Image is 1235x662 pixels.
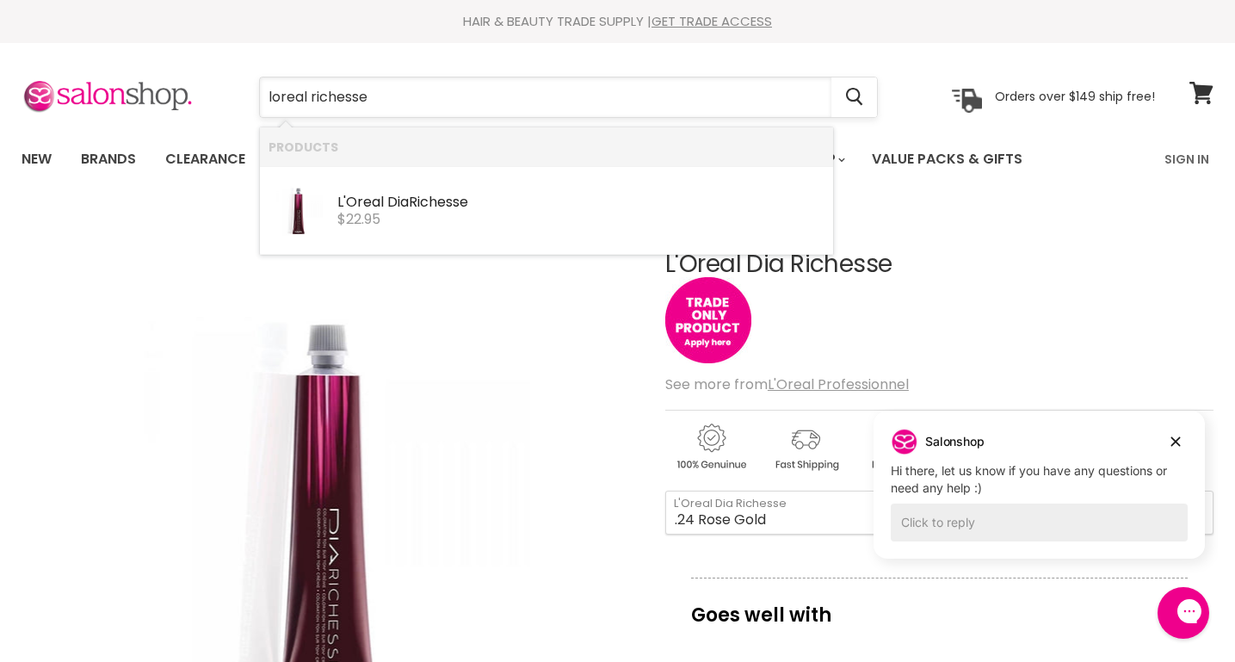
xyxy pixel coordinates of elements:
iframe: Gorgias live chat messenger [1149,581,1218,645]
span: See more from [665,374,909,394]
button: Search [831,77,877,117]
li: Products [260,127,833,166]
img: genuine.gif [665,421,756,473]
span: $22.95 [337,209,380,229]
div: L'Oreal Dia [337,195,824,213]
li: Products: L'Oreal Dia Richesse [260,166,833,255]
img: 88275_200x.jpg [275,175,323,247]
p: Goes well with [691,578,1188,634]
input: Search [260,77,831,117]
a: L'Oreal Professionnel [768,374,909,394]
b: Richesse [409,192,468,212]
a: Clearance [152,141,258,177]
a: Value Packs & Gifts [859,141,1035,177]
a: Sign In [1154,141,1220,177]
iframe: Gorgias live chat campaigns [861,408,1218,585]
ul: Main menu [9,134,1095,184]
form: Product [259,77,878,118]
a: New [9,141,65,177]
img: returns.gif [855,421,946,473]
p: Orders over $149 ship free! [995,89,1155,104]
a: GET TRADE ACCESS [651,12,772,30]
a: Brands [68,141,149,177]
img: shipping.gif [760,421,851,473]
h1: L'Oreal Dia Richesse [665,251,1213,278]
img: tradeonly_small.jpg [665,277,751,363]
